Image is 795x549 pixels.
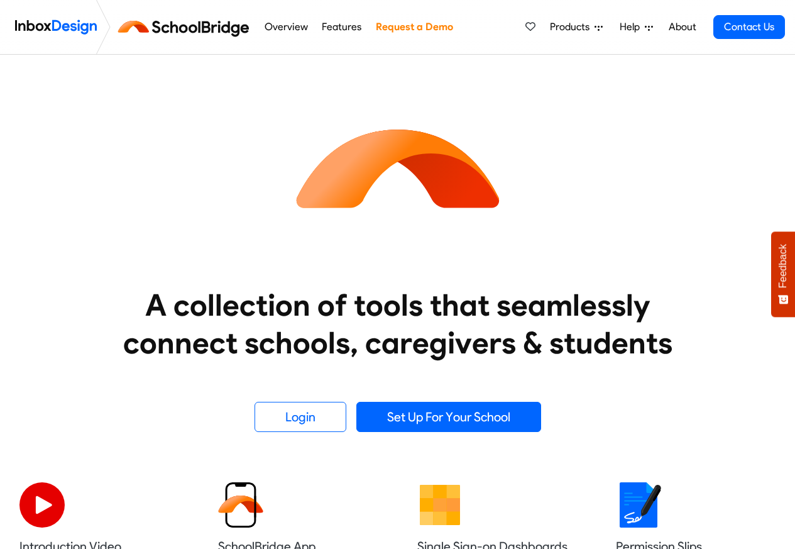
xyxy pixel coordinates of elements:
a: About [665,14,699,40]
a: Set Up For Your School [356,402,541,432]
img: 2022_07_11_icon_video_playback.svg [19,482,65,528]
a: Features [319,14,365,40]
button: Feedback - Show survey [771,231,795,317]
img: icon_schoolbridge.svg [285,55,511,281]
span: Products [550,19,595,35]
img: 2022_01_13_icon_grid.svg [417,482,463,528]
a: Help [615,14,658,40]
heading: A collection of tools that seamlessly connect schools, caregivers & students [99,286,696,362]
span: Help [620,19,645,35]
img: schoolbridge logo [116,12,257,42]
img: 2022_01_13_icon_sb_app.svg [218,482,263,528]
img: 2022_01_18_icon_signature.svg [616,482,661,528]
a: Login [255,402,346,432]
span: Feedback [777,244,789,288]
a: Contact Us [713,15,785,39]
a: Request a Demo [372,14,456,40]
a: Products [545,14,608,40]
a: Overview [261,14,311,40]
